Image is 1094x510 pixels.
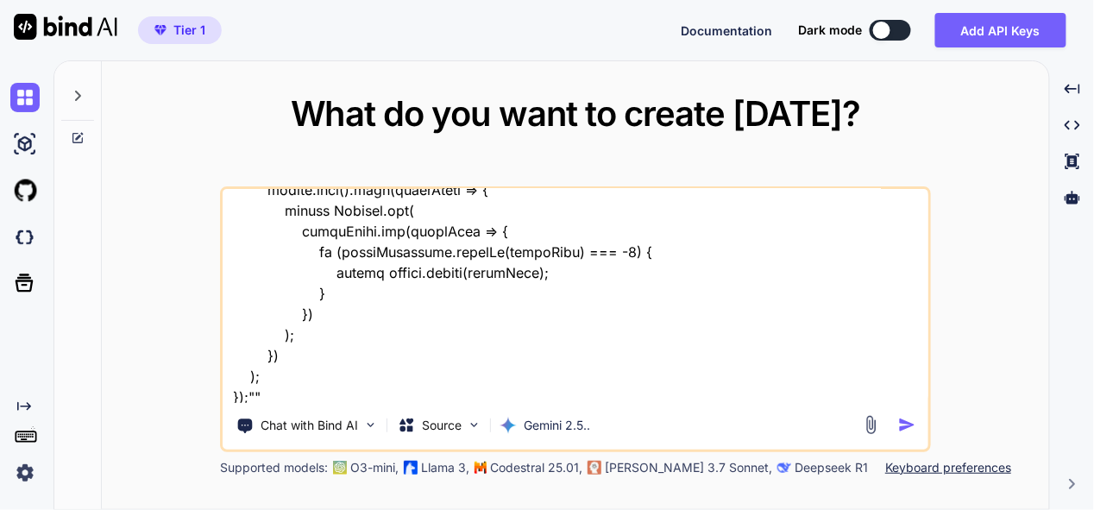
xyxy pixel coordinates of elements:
button: Documentation [681,22,772,40]
p: [PERSON_NAME] 3.7 Sonnet, [605,459,772,476]
p: Keyboard preferences [885,459,1011,476]
span: Dark mode [798,22,863,39]
img: darkCloudIdeIcon [10,223,40,252]
img: Bind AI [14,14,117,40]
p: Chat with Bind AI [261,417,358,434]
img: claude [588,461,601,475]
img: icon [898,416,916,434]
p: Llama 3, [421,459,469,476]
img: Llama2 [404,461,418,475]
img: chat [10,83,40,112]
button: Add API Keys [935,13,1066,47]
textarea: l ipsu dolors ametco adipis elitseddoe te incid utlabore etdo magn aliqua enimadmi veni , quis no... [223,189,928,403]
img: premium [154,25,167,35]
img: Mistral-AI [475,462,487,474]
img: Pick Tools [363,418,378,432]
p: O3-mini, [350,459,399,476]
img: GPT-4 [333,461,347,475]
img: attachment [861,415,881,435]
button: premiumTier 1 [138,16,222,44]
span: Tier 1 [173,22,205,39]
img: ai-studio [10,129,40,159]
p: Source [422,417,462,434]
p: Supported models: [220,459,328,476]
span: What do you want to create [DATE]? [291,92,861,135]
img: settings [10,458,40,488]
span: Documentation [681,23,772,38]
img: githubLight [10,176,40,205]
p: Gemini 2.5.. [524,417,590,434]
img: Gemini 2.5 Pro [500,417,517,434]
p: Deepseek R1 [795,459,868,476]
img: Pick Models [467,418,481,432]
p: Codestral 25.01, [490,459,582,476]
img: claude [777,461,791,475]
